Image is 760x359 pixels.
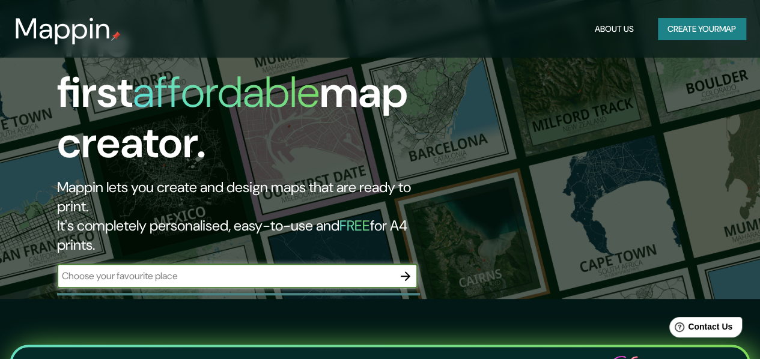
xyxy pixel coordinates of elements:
[133,64,320,120] h1: affordable
[658,18,746,40] button: Create yourmap
[57,269,394,283] input: Choose your favourite place
[14,12,111,46] h3: Mappin
[653,312,747,346] iframe: Help widget launcher
[590,18,639,40] button: About Us
[111,31,121,41] img: mappin-pin
[57,178,437,255] h2: Mappin lets you create and design maps that are ready to print. It's completely personalised, eas...
[339,216,370,235] h5: FREE
[57,17,437,178] h1: The first map creator.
